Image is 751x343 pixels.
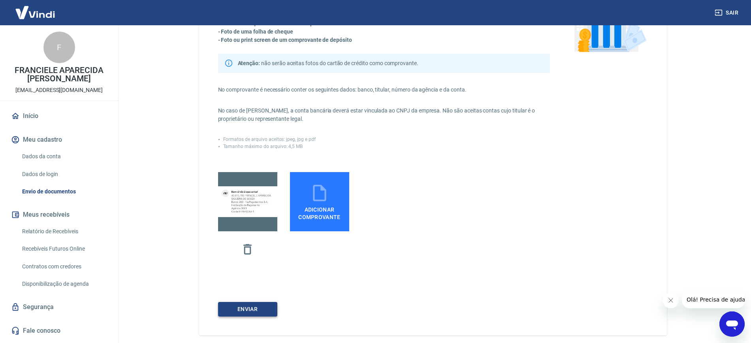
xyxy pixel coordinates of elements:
[9,298,109,316] a: Segurança
[218,302,277,317] button: ENVIAR
[663,292,679,308] iframe: Fechar mensagem
[218,37,352,43] strong: - Foto ou print screen de um comprovante de depósito
[218,28,294,35] strong: - Foto de uma folha de cheque
[238,60,262,66] span: Atenção:
[218,107,550,123] p: No caso de [PERSON_NAME], a conta bancária deverá estar vinculada ao CNPJ da empresa. Não são ace...
[290,172,349,231] label: Adicionar comprovante
[19,223,109,240] a: Relatório de Recebíveis
[19,148,109,165] a: Dados da conta
[223,136,316,143] p: Formatos de arquivo aceitos: jpeg, jpg e pdf
[19,259,109,275] a: Contratos com credores
[9,206,109,223] button: Meus recebíveis
[238,59,418,67] p: não serão aceitas fotos do cartão de crédito como comprovante.
[682,291,745,308] iframe: Mensagem da empresa
[9,131,109,148] button: Meu cadastro
[9,322,109,339] a: Fale conosco
[293,203,346,221] span: Adicionar comprovante
[19,166,109,182] a: Dados de login
[43,32,75,63] div: F
[218,186,277,217] img: Imagem anexada
[15,86,103,94] p: [EMAIL_ADDRESS][DOMAIN_NAME]
[9,0,61,24] img: Vindi
[218,86,550,94] p: No comprovante é necessário conter os seguintes dados: banco, titular, número da agência e da conta.
[19,276,109,292] a: Disponibilização de agenda
[19,241,109,257] a: Recebíveis Futuros Online
[719,311,745,337] iframe: Botão para abrir a janela de mensagens
[19,184,109,200] a: Envio de documentos
[713,6,742,20] button: Sair
[5,6,66,12] span: Olá! Precisa de ajuda?
[223,143,303,150] p: Tamanho máximo do arquivo: 4,5 MB
[9,107,109,125] a: Início
[6,66,112,83] p: FRANCIELE APARECIDA [PERSON_NAME]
